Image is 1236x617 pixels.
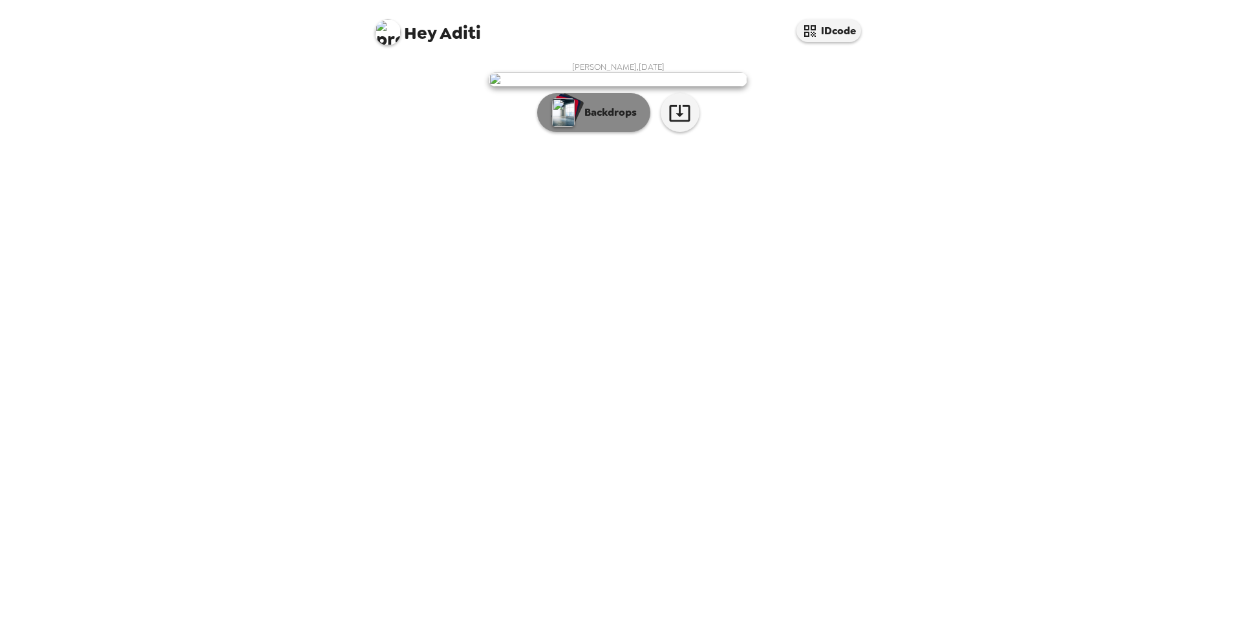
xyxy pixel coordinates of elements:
span: [PERSON_NAME] , [DATE] [572,61,665,72]
span: Hey [404,21,436,45]
p: Backdrops [578,105,637,120]
button: Backdrops [537,93,650,132]
span: Aditi [375,13,481,42]
img: user [489,72,747,87]
img: profile pic [375,19,401,45]
button: IDcode [796,19,861,42]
